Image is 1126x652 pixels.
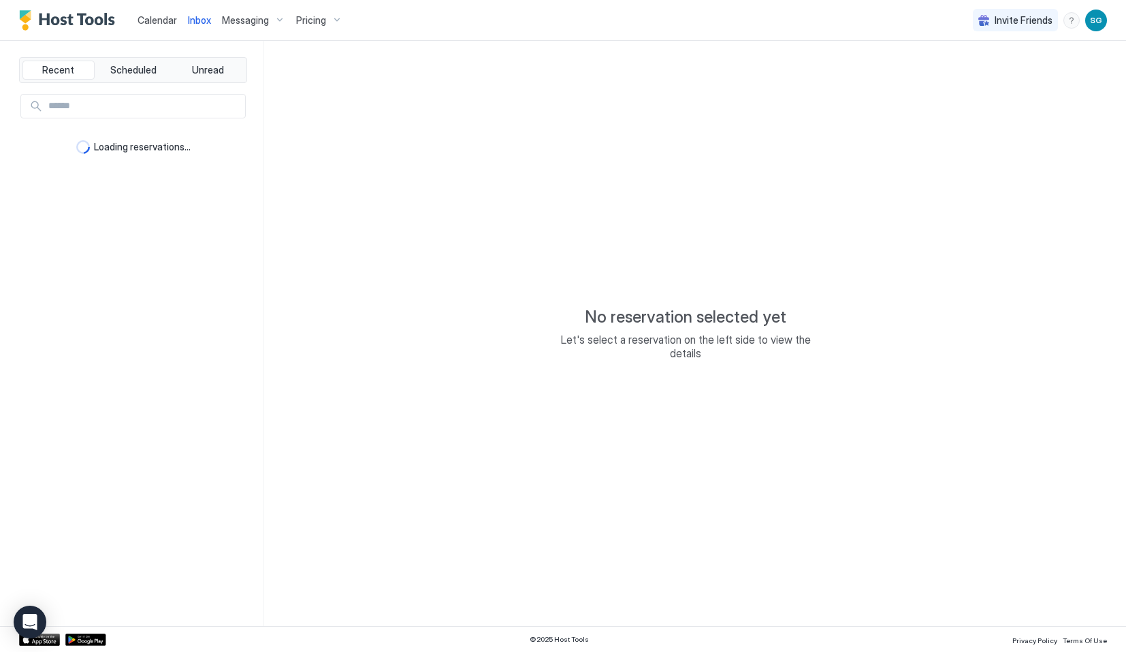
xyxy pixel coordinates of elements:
[19,634,60,646] a: App Store
[172,61,244,80] button: Unread
[192,64,224,76] span: Unread
[138,14,177,26] span: Calendar
[530,635,589,644] span: © 2025 Host Tools
[549,333,822,360] span: Let's select a reservation on the left side to view the details
[585,307,786,327] span: No reservation selected yet
[188,14,211,26] span: Inbox
[76,140,90,154] div: loading
[1012,636,1057,645] span: Privacy Policy
[1063,12,1080,29] div: menu
[1063,632,1107,647] a: Terms Of Use
[42,64,74,76] span: Recent
[19,10,121,31] a: Host Tools Logo
[995,14,1052,27] span: Invite Friends
[97,61,170,80] button: Scheduled
[1063,636,1107,645] span: Terms Of Use
[14,606,46,638] div: Open Intercom Messenger
[222,14,269,27] span: Messaging
[110,64,157,76] span: Scheduled
[188,13,211,27] a: Inbox
[22,61,95,80] button: Recent
[94,141,191,153] span: Loading reservations...
[19,57,247,83] div: tab-group
[296,14,326,27] span: Pricing
[1085,10,1107,31] div: User profile
[1012,632,1057,647] a: Privacy Policy
[65,634,106,646] a: Google Play Store
[43,95,245,118] input: Input Field
[1090,14,1102,27] span: SG
[138,13,177,27] a: Calendar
